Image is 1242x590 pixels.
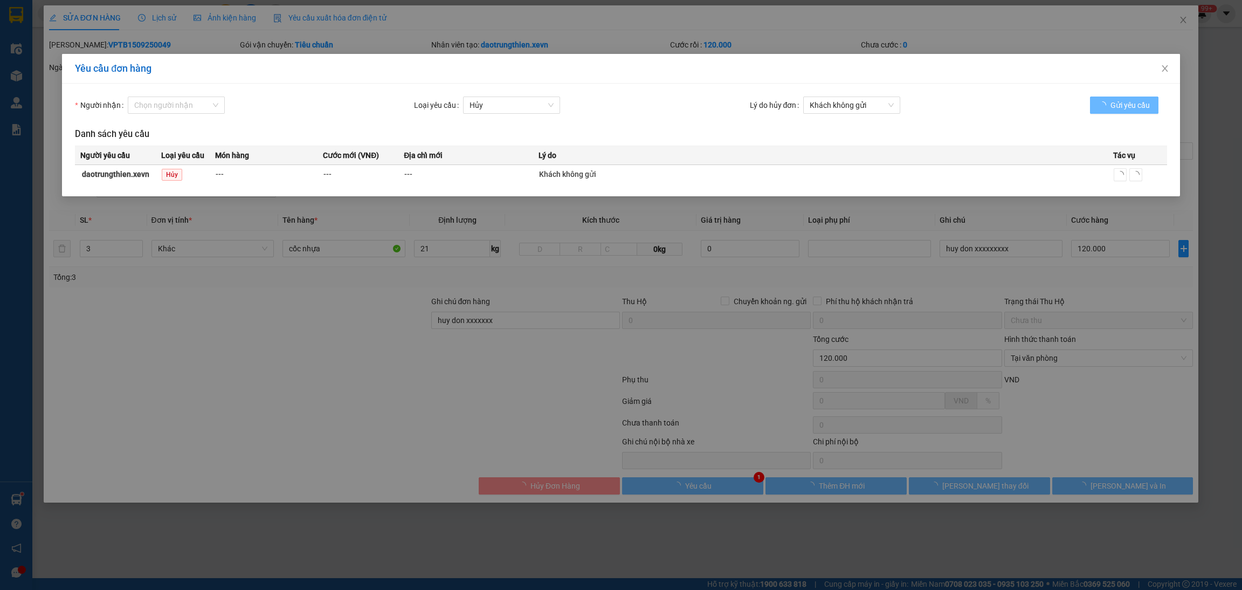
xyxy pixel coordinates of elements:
span: Hủy [470,97,554,113]
span: Tác vụ [1113,149,1135,161]
span: --- [323,170,332,179]
span: Người yêu cầu [80,149,130,161]
button: Gửi yêu cầu [1090,97,1158,114]
span: Loại yêu cầu [161,149,204,161]
div: Yêu cầu đơn hàng [75,63,1167,74]
span: Địa chỉ mới [404,149,443,161]
span: Cước mới (VNĐ) [323,149,379,161]
span: Khách không gửi [810,97,894,113]
span: Món hàng [215,149,249,161]
span: Hủy [162,169,182,181]
input: Người nhận [134,97,211,113]
span: Gửi yêu cầu [1110,99,1150,111]
span: Khách không gửi [539,170,596,179]
strong: daotrungthien.xevn [82,170,149,179]
span: close [1161,64,1169,73]
button: Close [1150,54,1180,84]
span: --- [404,170,412,179]
label: Người nhận [75,97,127,114]
span: loading [1116,171,1124,179]
span: loading [1132,171,1140,179]
span: Lý do [539,149,556,161]
label: Loại yêu cầu [414,97,463,114]
span: loading [1099,101,1110,109]
span: --- [216,170,224,179]
h3: Danh sách yêu cầu [75,127,1167,141]
label: Lý do hủy đơn [750,97,804,114]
